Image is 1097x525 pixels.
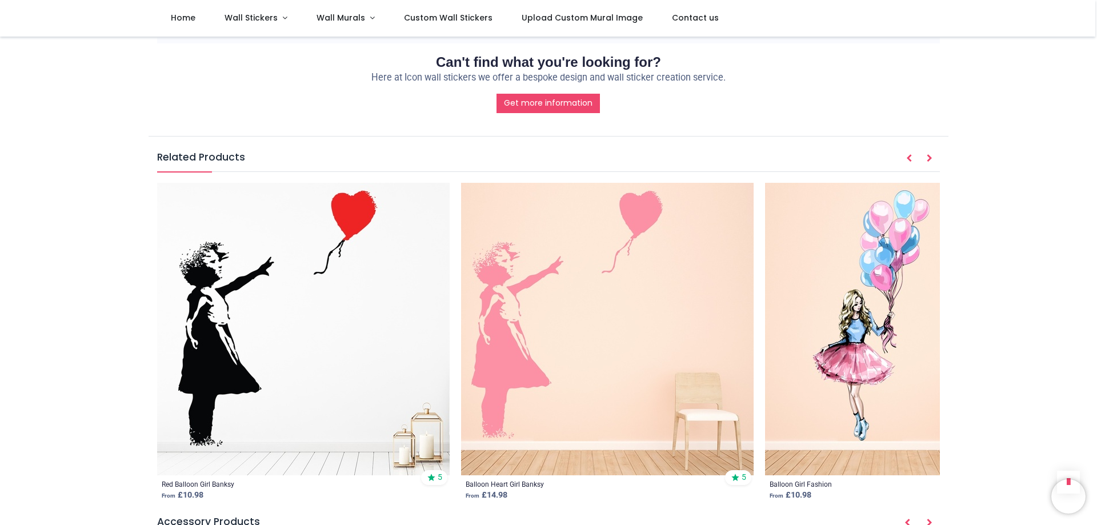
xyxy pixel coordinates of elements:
[157,53,940,72] h2: Can't find what you're looking for?
[497,94,600,113] a: Get more information
[466,480,544,490] a: Balloon Heart Girl Banksy
[438,472,442,483] span: 5
[1051,479,1086,514] iframe: Brevo live chat
[404,12,493,23] span: Custom Wall Stickers
[466,490,507,500] strong: £ 14.98
[225,12,278,23] span: Wall Stickers
[770,492,783,499] span: From
[162,490,203,500] strong: £ 10.98
[461,183,754,475] img: Balloon Heart Girl Banksy Wall Sticker
[171,12,195,23] span: Home
[899,149,919,169] button: Prev
[157,150,940,172] h5: Related Products
[919,149,940,169] button: Next
[162,480,234,490] a: Red Balloon Girl Banksy
[157,183,450,475] img: Red Balloon Girl Banksy Wall Sticker
[317,12,365,23] span: Wall Murals
[466,492,479,499] span: From
[157,71,940,85] p: Here at Icon wall stickers we offer a bespoke design and wall sticker creation service.
[162,492,175,499] span: From
[522,12,643,23] span: Upload Custom Mural Image
[770,490,811,500] strong: £ 10.98
[742,472,746,483] span: 5
[672,12,719,23] span: Contact us
[770,480,832,490] a: Balloon Girl Fashion
[765,183,1058,475] img: Balloon Girl Fashion Wall Sticker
